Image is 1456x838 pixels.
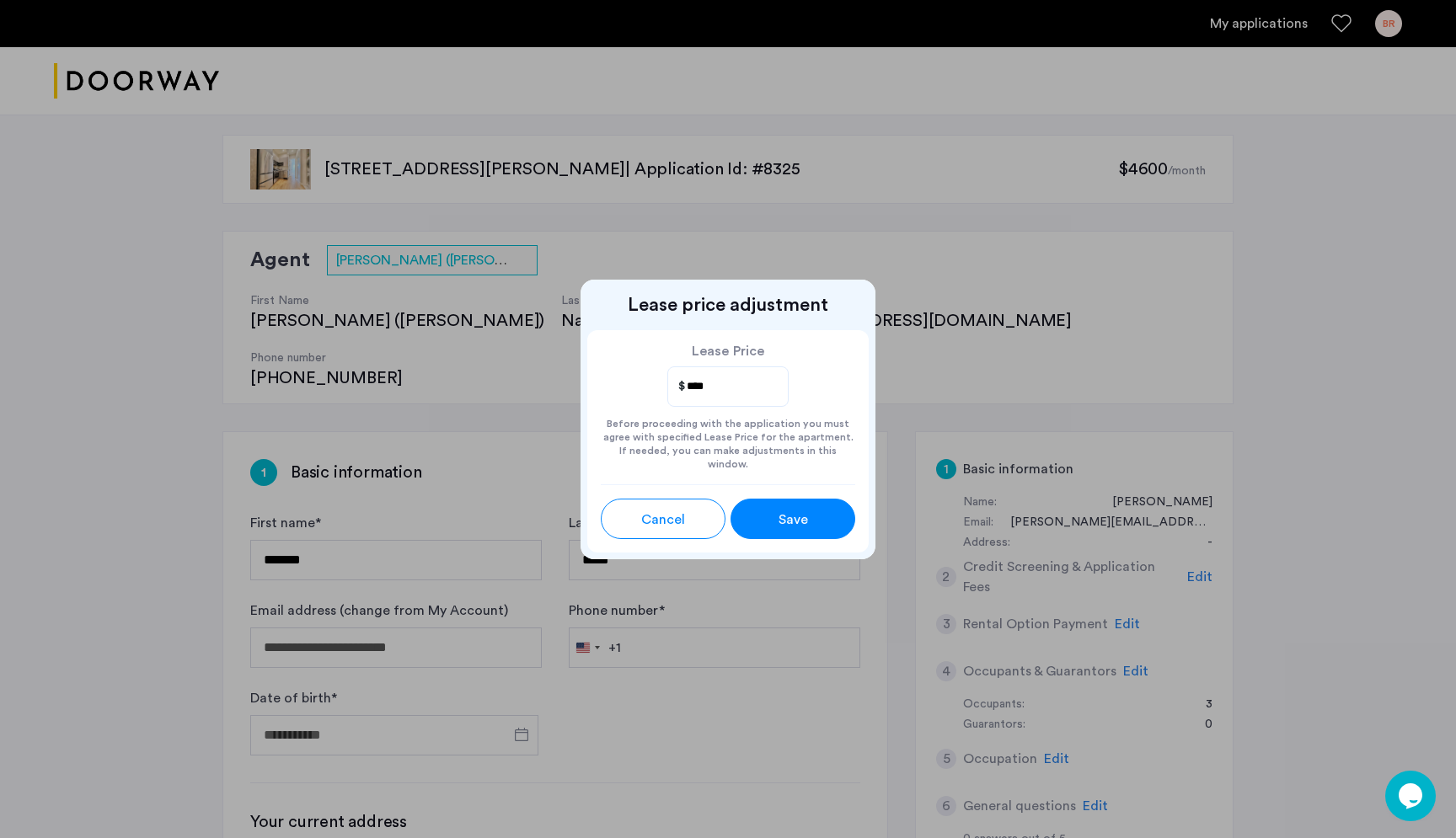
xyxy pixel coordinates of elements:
[601,499,725,539] button: button
[587,293,869,317] h2: Lease price adjustment
[601,407,855,471] div: Before proceeding with the application you must agree with specified Lease Price for the apartmen...
[667,344,790,360] label: Lease Price
[641,510,685,530] span: Cancel
[731,499,855,539] button: button
[1385,771,1439,821] iframe: chat widget
[779,510,808,530] span: Save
